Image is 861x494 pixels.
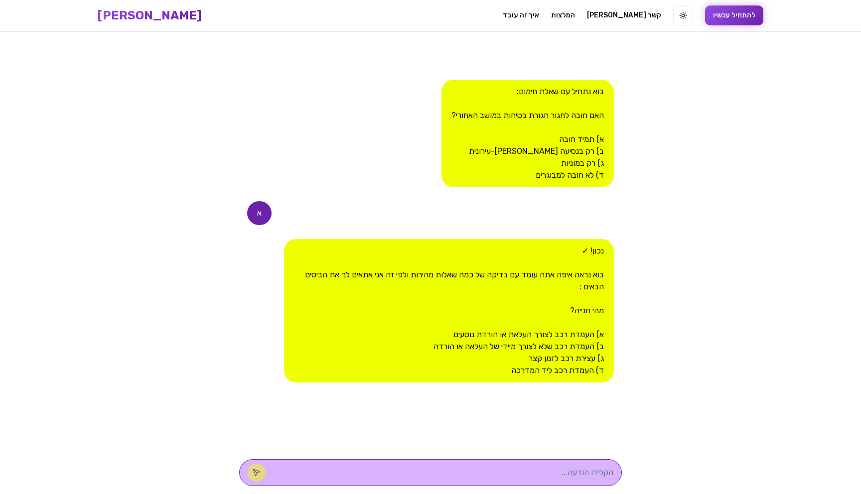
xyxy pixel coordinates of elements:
div: בוא נתחיל עם שאלת חימום: האם חובה לחגור חגורת בטיחות במושב האחורי? א) תמיד חובה ב) רק בנסיעה [PER... [441,80,614,187]
div: נכון! ✓ בוא נראה איפה אתה עומד עם בדיקה של כמה שאלות מהירות ולפי זה אני אתאים לך את הביסים הבאים ... [284,239,614,382]
a: איך זה עובד [503,10,539,20]
a: המלצות [551,10,575,20]
button: להתחיל עכשיו [705,5,763,25]
a: [PERSON_NAME] [98,7,202,23]
div: א [247,201,272,225]
a: [PERSON_NAME] קשר [587,10,661,20]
